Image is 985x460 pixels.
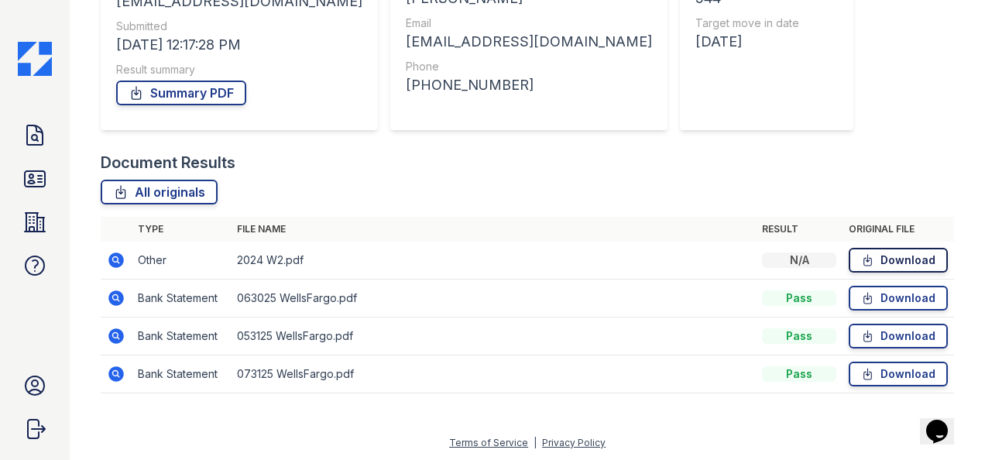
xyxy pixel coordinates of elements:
img: CE_Icon_Blue-c292c112584629df590d857e76928e9f676e5b41ef8f769ba2f05ee15b207248.png [18,42,52,76]
a: Terms of Service [449,437,528,448]
div: Submitted [116,19,362,34]
a: Summary PDF [116,81,246,105]
td: 063025 WellsFargo.pdf [231,280,756,318]
div: [EMAIL_ADDRESS][DOMAIN_NAME] [406,31,652,53]
td: 073125 WellsFargo.pdf [231,355,756,393]
th: File name [231,217,756,242]
th: Result [756,217,843,242]
div: [DATE] [695,31,799,53]
td: Bank Statement [132,280,231,318]
td: 2024 W2.pdf [231,242,756,280]
div: [DATE] 12:17:28 PM [116,34,362,56]
div: Target move in date [695,15,799,31]
div: Pass [762,366,836,382]
a: Privacy Policy [542,437,606,448]
div: Pass [762,290,836,306]
td: Bank Statement [132,355,231,393]
div: Phone [406,59,652,74]
td: Bank Statement [132,318,231,355]
a: Download [849,324,948,348]
a: Download [849,286,948,311]
a: Download [849,248,948,273]
div: | [534,437,537,448]
iframe: chat widget [920,398,970,445]
div: N/A [762,252,836,268]
div: Document Results [101,152,235,173]
div: Result summary [116,62,362,77]
div: Pass [762,328,836,344]
td: Other [132,242,231,280]
th: Original file [843,217,954,242]
td: 053125 WellsFargo.pdf [231,318,756,355]
a: All originals [101,180,218,204]
th: Type [132,217,231,242]
a: Download [849,362,948,386]
div: Email [406,15,652,31]
div: [PHONE_NUMBER] [406,74,652,96]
